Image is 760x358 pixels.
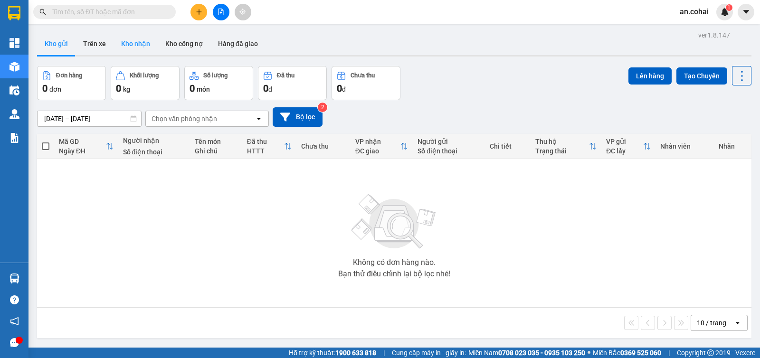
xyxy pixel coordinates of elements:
div: VP nhận [355,138,400,145]
div: Số điện thoại [418,147,480,155]
input: Tìm tên, số ĐT hoặc mã đơn [52,7,164,17]
div: Số điện thoại [123,148,186,156]
span: 0 [190,83,195,94]
img: warehouse-icon [9,62,19,72]
span: đ [342,85,346,93]
div: 10 / trang [697,318,726,328]
img: logo-vxr [8,6,20,20]
button: Khối lượng0kg [111,66,180,100]
span: file-add [218,9,224,15]
div: ĐC lấy [606,147,643,155]
div: Bạn thử điều chỉnh lại bộ lọc nhé! [338,270,450,278]
button: Kho nhận [114,32,158,55]
strong: 0708 023 035 - 0935 103 250 [498,349,585,357]
input: Select a date range. [38,111,141,126]
strong: 0369 525 060 [620,349,661,357]
span: 0 [337,83,342,94]
div: HTTT [247,147,284,155]
div: Đã thu [277,72,294,79]
span: món [197,85,210,93]
div: VP gửi [606,138,643,145]
div: Chọn văn phòng nhận [152,114,217,123]
span: copyright [707,349,714,356]
button: Kho gửi [37,32,76,55]
sup: 2 [318,103,327,112]
span: Hỗ trợ kỹ thuật: [289,348,376,358]
img: dashboard-icon [9,38,19,48]
span: | [668,348,670,358]
span: 0 [263,83,268,94]
span: | [383,348,385,358]
span: 0 [42,83,47,94]
div: Chi tiết [490,142,526,150]
div: ver 1.8.147 [698,30,730,40]
button: Đơn hàng0đơn [37,66,106,100]
button: Bộ lọc [273,107,323,127]
div: Thu hộ [535,138,589,145]
div: Người gửi [418,138,480,145]
div: Người nhận [123,137,186,144]
div: Mã GD [59,138,106,145]
span: Miền Bắc [593,348,661,358]
button: aim [235,4,251,20]
div: Chưa thu [301,142,346,150]
span: plus [196,9,202,15]
img: warehouse-icon [9,273,19,283]
button: plus [190,4,207,20]
span: 0 [116,83,121,94]
span: caret-down [742,8,750,16]
th: Toggle SortBy [601,134,655,159]
th: Toggle SortBy [351,134,413,159]
span: message [10,338,19,347]
img: icon-new-feature [721,8,729,16]
div: Trạng thái [535,147,589,155]
span: an.cohai [672,6,716,18]
button: Đã thu0đ [258,66,327,100]
button: Trên xe [76,32,114,55]
div: Ngày ĐH [59,147,106,155]
div: Ghi chú [195,147,237,155]
button: Số lượng0món [184,66,253,100]
div: Khối lượng [130,72,159,79]
span: Cung cấp máy in - giấy in: [392,348,466,358]
span: notification [10,317,19,326]
th: Toggle SortBy [242,134,296,159]
span: đ [268,85,272,93]
button: file-add [213,4,229,20]
img: warehouse-icon [9,85,19,95]
div: Nhân viên [660,142,709,150]
div: Tên món [195,138,237,145]
img: warehouse-icon [9,109,19,119]
button: Kho công nợ [158,32,210,55]
sup: 1 [726,4,732,11]
img: solution-icon [9,133,19,143]
div: Đã thu [247,138,284,145]
span: question-circle [10,295,19,304]
button: caret-down [738,4,754,20]
button: Chưa thu0đ [332,66,400,100]
span: đơn [49,85,61,93]
th: Toggle SortBy [54,134,118,159]
button: Hàng đã giao [210,32,266,55]
svg: open [255,115,263,122]
div: Đơn hàng [56,72,82,79]
div: Số lượng [203,72,228,79]
span: search [39,9,46,15]
strong: 1900 633 818 [335,349,376,357]
div: Không có đơn hàng nào. [353,259,436,266]
svg: open [734,319,741,327]
span: 1 [727,4,731,11]
th: Toggle SortBy [531,134,601,159]
span: kg [123,85,130,93]
div: Nhãn [719,142,747,150]
img: svg+xml;base64,PHN2ZyBjbGFzcz0ibGlzdC1wbHVnX19zdmciIHhtbG5zPSJodHRwOi8vd3d3LnczLm9yZy8yMDAwL3N2Zy... [347,188,442,255]
span: ⚪️ [588,351,590,355]
span: Miền Nam [468,348,585,358]
button: Lên hàng [628,67,672,85]
div: ĐC giao [355,147,400,155]
div: Chưa thu [351,72,375,79]
button: Tạo Chuyến [676,67,727,85]
span: aim [239,9,246,15]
